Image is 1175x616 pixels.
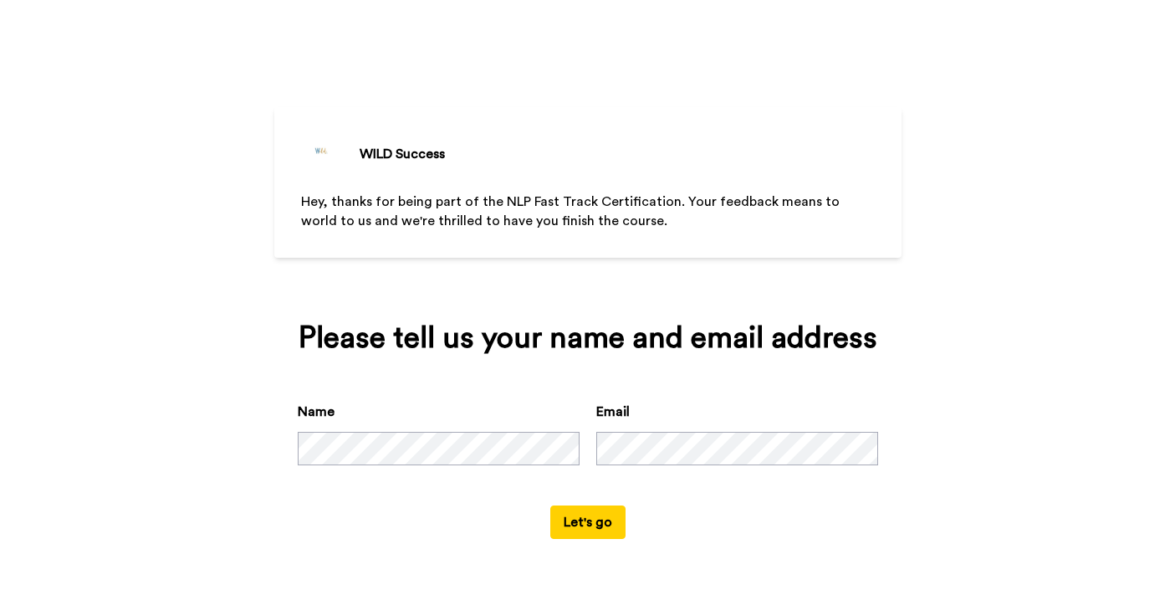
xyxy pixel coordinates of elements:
[360,144,445,164] div: WILD Success
[298,402,335,422] label: Name
[298,321,878,355] div: Please tell us your name and email address
[301,195,843,228] span: Hey, thanks for being part of the NLP Fast Track Certification. Your feedback means to world to u...
[596,402,630,422] label: Email
[550,506,626,539] button: Let's go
